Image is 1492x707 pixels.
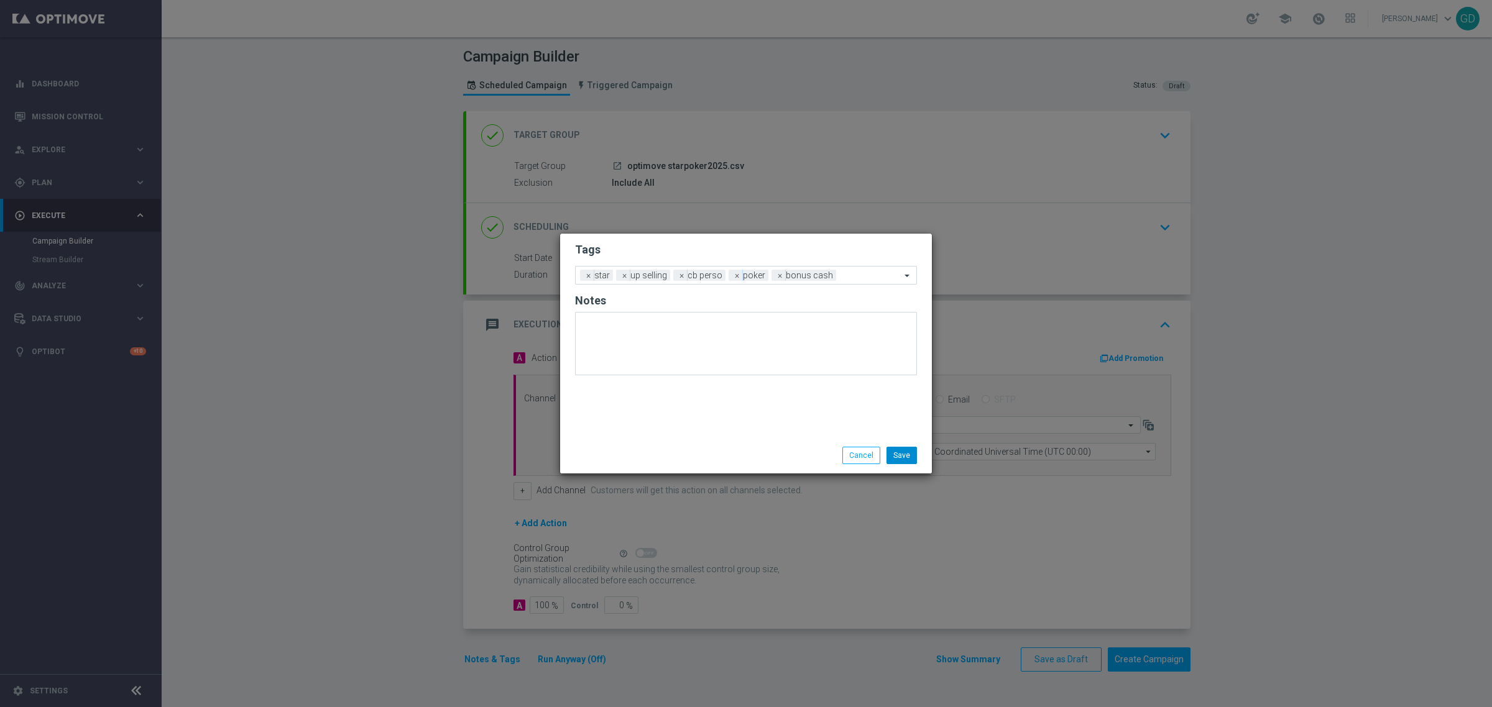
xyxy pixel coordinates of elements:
span: cb perso [684,270,725,281]
button: Save [886,447,917,464]
h2: Notes [575,293,917,308]
span: × [676,270,688,281]
h2: Tags [575,242,917,257]
span: bonus cash [783,270,836,281]
span: × [775,270,786,281]
span: × [583,270,594,281]
button: Cancel [842,447,880,464]
span: poker [740,270,768,281]
span: up selling [627,270,670,281]
span: × [732,270,743,281]
ng-select: bonus cash, cb perso, poker, star, up selling [575,266,917,285]
span: star [591,270,613,281]
span: × [619,270,630,281]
